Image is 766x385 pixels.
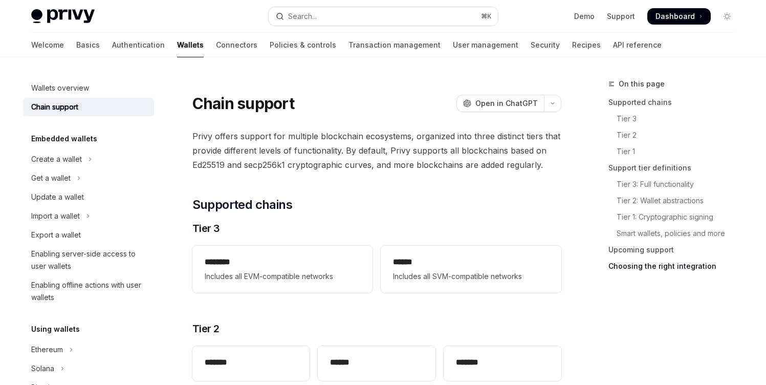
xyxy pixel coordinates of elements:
[31,153,82,165] div: Create a wallet
[608,111,743,127] a: Tier 3
[572,33,601,57] a: Recipes
[23,226,154,244] a: Export a wallet
[31,133,97,145] h5: Embedded wallets
[23,359,154,378] button: Toggle Solana section
[608,127,743,143] a: Tier 2
[531,33,560,57] a: Security
[31,82,89,94] div: Wallets overview
[192,322,220,336] span: Tier 2
[31,362,54,375] div: Solana
[31,279,148,304] div: Enabling offline actions with user wallets
[23,207,154,225] button: Toggle Import a wallet section
[608,225,743,242] a: Smart wallets, policies and more
[608,143,743,160] a: Tier 1
[31,323,80,335] h5: Using wallets
[23,276,154,307] a: Enabling offline actions with user wallets
[269,7,498,26] button: Open search
[608,94,743,111] a: Supported chains
[613,33,662,57] a: API reference
[76,33,100,57] a: Basics
[23,150,154,168] button: Toggle Create a wallet section
[608,176,743,193] a: Tier 3: Full functionality
[31,191,84,203] div: Update a wallet
[608,193,743,209] a: Tier 2: Wallet abstractions
[608,258,743,274] a: Choosing the right integration
[31,33,64,57] a: Welcome
[177,33,204,57] a: Wallets
[192,129,561,172] span: Privy offers support for multiple blockchain ecosystems, organized into three distinct tiers that...
[23,169,154,187] button: Toggle Get a wallet section
[112,33,165,57] a: Authentication
[23,188,154,206] a: Update a wallet
[655,11,695,22] span: Dashboard
[192,94,294,113] h1: Chain support
[619,78,665,90] span: On this page
[719,8,735,25] button: Toggle dark mode
[216,33,257,57] a: Connectors
[205,270,360,283] span: Includes all EVM-compatible networks
[23,245,154,275] a: Enabling server-side access to user wallets
[607,11,635,22] a: Support
[647,8,711,25] a: Dashboard
[31,9,95,24] img: light logo
[574,11,595,22] a: Demo
[608,209,743,225] a: Tier 1: Cryptographic signing
[393,270,549,283] span: Includes all SVM-compatible networks
[288,10,317,23] div: Search...
[31,210,80,222] div: Import a wallet
[192,197,292,213] span: Supported chains
[31,248,148,272] div: Enabling server-side access to user wallets
[481,12,492,20] span: ⌘ K
[381,246,561,293] a: **** *Includes all SVM-compatible networks
[270,33,336,57] a: Policies & controls
[608,242,743,258] a: Upcoming support
[348,33,441,57] a: Transaction management
[31,101,78,113] div: Chain support
[23,79,154,97] a: Wallets overview
[456,95,544,112] button: Open in ChatGPT
[31,172,71,184] div: Get a wallet
[608,160,743,176] a: Support tier definitions
[453,33,518,57] a: User management
[23,340,154,359] button: Toggle Ethereum section
[31,229,81,241] div: Export a wallet
[475,98,538,109] span: Open in ChatGPT
[192,221,220,236] span: Tier 3
[192,246,373,293] a: **** ***Includes all EVM-compatible networks
[23,98,154,116] a: Chain support
[31,344,63,356] div: Ethereum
